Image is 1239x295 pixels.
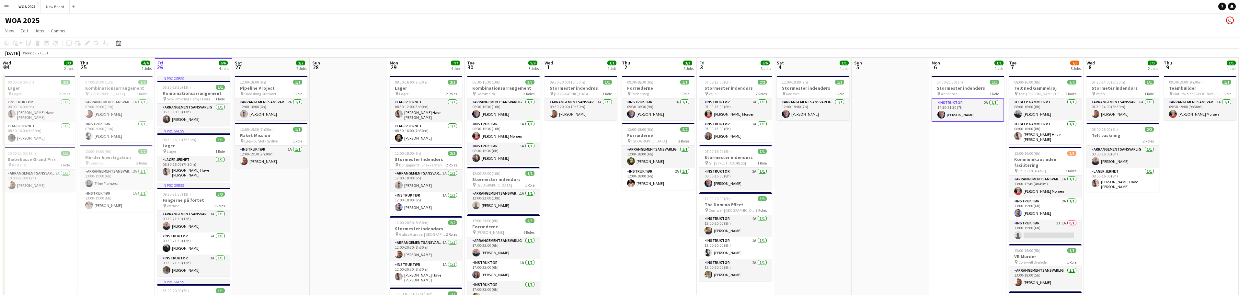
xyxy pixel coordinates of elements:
[40,51,49,55] div: CEST
[602,91,612,96] span: 1 Role
[1092,127,1118,132] span: 08:00-16:00 (8h)
[683,61,692,65] span: 3/3
[80,190,153,212] app-card-role: Instruktør1A1/113:00-19:00 (6h)[PERSON_NAME]
[467,176,540,182] h3: Stormester indendørs
[216,137,225,142] span: 1/1
[163,288,189,293] span: 13:00-20:00 (7h)
[448,80,457,85] span: 2/2
[627,80,653,85] span: 09:30-18:30 (9h)
[157,128,230,180] app-job-card: In progress08:30-16:00 (7h30m)1/1Lager Lager1 RoleLager Jernet1/108:30-16:00 (7h30m)[PERSON_NAME]...
[293,139,302,143] span: 1 Role
[1086,85,1159,91] h3: Stormeter indendørs
[627,127,653,132] span: 12:00-18:00 (6h)
[756,208,767,213] span: 3 Roles
[240,80,266,85] span: 12:00-18:00 (6h)
[932,60,940,66] span: Mon
[1018,91,1065,96] span: Telt. [PERSON_NAME][GEOGRAPHIC_DATA]
[3,98,75,122] app-card-role: Instruktør1/108:00-16:00 (8h)[PERSON_NAME] Have [PERSON_NAME]
[141,61,150,65] span: 4/4
[622,76,694,120] div: 09:30-18:30 (9h)1/1Forræderne Svendborg1 RoleInstruktør3A1/109:30-18:30 (9h)[PERSON_NAME]
[446,91,457,96] span: 2 Roles
[167,149,176,154] span: Lager
[163,85,191,90] span: 05:30-18:30 (13h)
[1065,168,1076,173] span: 3 Roles
[554,91,590,96] span: [GEOGRAPHIC_DATA]
[525,218,534,223] span: 5/5
[622,123,694,190] div: 12:00-18:00 (6h)2/2Forræderne [GEOGRAPHIC_DATA]2 RolesArrangementsansvarlig1/112:00-18:00 (6h)[PE...
[293,80,302,85] span: 1/1
[622,168,694,190] app-card-role: Instruktør2A1/112:00-18:00 (6h)[PERSON_NAME]
[64,61,73,65] span: 3/3
[1065,91,1076,96] span: 2 Roles
[80,76,153,142] app-job-card: 07:00-20:00 (13h)2/2Kombinationsarrangement [GEOGRAPHIC_DATA]2 RolesArrangementsansvarlig1A1/107:...
[937,80,963,85] span: 14:30-21:30 (7h)
[854,60,862,66] span: Sun
[990,80,999,85] span: 1/1
[1009,120,1082,144] app-card-role: Hjælp Gammelrøj1/108:00-16:00 (8h)[PERSON_NAME] Have [PERSON_NAME]
[1086,76,1159,120] div: 07:30-14:00 (6h30m)1/1Stormeter indendørs Vejen1 RoleArrangementsansvarlig6A1/107:30-14:00 (6h30m...
[1009,85,1082,91] h3: Telt ned Gammelrøj
[467,76,540,165] app-job-card: 06:30-16:30 (10h)3/3Kombinationsarrangement Gammelrøj3 RolesArrangementsansvarlig1/106:30-16:30 (...
[5,28,14,34] span: View
[244,91,276,96] span: Skodsborg Kurhotel
[1009,156,1082,168] h3: Kommunikaos uden facilitering
[80,145,153,212] app-job-card: 13:00-19:00 (6h)2/2Murder Investigation Brøndby2 RolesArrangementsansvarlig2A1/113:00-19:00 (6h)T...
[1009,244,1082,289] div: 13:00-18:00 (5h)1/1VR Murder Comwell Bygholm1 RoleArrangementsansvarlig1/113:00-18:00 (5h)[PERSON...
[1014,248,1040,253] span: 13:00-18:00 (5h)
[1222,91,1231,96] span: 1 Role
[476,183,512,187] span: [GEOGRAPHIC_DATA]
[5,16,40,25] h1: WOA 2025
[467,167,540,212] app-job-card: 12:00-22:00 (10h)1/1Stormester indendørs [GEOGRAPHIC_DATA]1 RoleArrangementsansvarlig1A1/112:00-2...
[157,128,230,133] div: In progress
[1067,248,1076,253] span: 1/1
[399,232,446,237] span: Gubsø Garage, [GEOGRAPHIC_DATA]
[157,183,230,277] div: In progress09:30-21:30 (12h)3/3Fangerne på fortet Værløse3 RolesArrangementsansvarlig3A1/109:30-2...
[680,127,689,132] span: 2/2
[136,161,147,165] span: 2 Roles
[138,80,147,85] span: 2/2
[699,192,772,281] app-job-card: 12:00-20:00 (8h)3/3The Domino Effect Comwell [GEOGRAPHIC_DATA]3 RolesInstruktør4A1/112:00-20:00 (...
[235,123,307,168] div: 12:00-19:30 (7h30m)1/1Raket Mission Egeskov Slot - Sydfyn1 RoleInstruktør1A1/112:00-19:30 (7h30m)...
[390,147,462,214] app-job-card: 12:00-18:00 (6h)2/2Stormester Indendørs Borupgaard - Snekkersten2 RolesArrangementsansvarlig3A1/1...
[699,259,772,281] app-card-role: Instruktør2A1/112:00-20:00 (8h)[PERSON_NAME]
[3,76,75,144] div: 08:00-16:00 (8h)2/2Lager Lager2 RolesInstruktør1/108:00-16:00 (8h)[PERSON_NAME] Have [PERSON_NAME...
[293,91,302,96] span: 1 Role
[699,202,772,208] h3: The Domino Effect
[631,91,649,96] span: Svendborg
[758,196,767,201] span: 3/3
[235,76,307,120] div: 12:00-18:00 (6h)1/1Pipeline Project Skodsborg Kurhotel1 RoleArrangementsansvarlig2A1/112:00-18:00...
[709,208,756,213] span: Comwell [GEOGRAPHIC_DATA]
[167,203,179,208] span: Værløse
[157,210,230,233] app-card-role: Arrangementsansvarlig3A1/109:30-21:30 (12h)[PERSON_NAME]
[390,85,462,91] h3: Lager
[8,80,34,85] span: 08:00-16:00 (8h)
[523,230,534,235] span: 5 Roles
[390,156,462,162] h3: Stormester Indendørs
[1144,91,1154,96] span: 1 Role
[446,232,457,237] span: 2 Roles
[1009,76,1082,144] div: 08:00-16:00 (8h)2/2Telt ned Gammelrøj Telt. [PERSON_NAME][GEOGRAPHIC_DATA]2 RolesHjælp Gammelrøj1...
[622,98,694,120] app-card-role: Instruktør3A1/109:30-18:30 (9h)[PERSON_NAME]
[622,85,694,91] h3: Forræderne
[390,170,462,192] app-card-role: Arrangementsansvarlig3A1/112:00-18:00 (6h)[PERSON_NAME]
[59,91,70,96] span: 2 Roles
[523,91,534,96] span: 3 Roles
[622,146,694,168] app-card-role: Arrangementsansvarlig1/112:00-18:00 (6h)[PERSON_NAME]
[399,163,442,167] span: Borupgaard - Snekkersten
[932,98,1004,122] app-card-role: Instruktør2A1/114:30-21:30 (7h)[PERSON_NAME]
[705,80,731,85] span: 07:00-13:00 (6h)
[89,161,103,165] span: Brøndby
[89,91,125,96] span: [GEOGRAPHIC_DATA]
[157,76,230,81] div: In progress
[85,80,113,85] span: 07:00-20:00 (13h)
[1009,147,1082,242] app-job-card: 13:00-19:00 (6h)2/3Kommunikaos uden facilitering [PERSON_NAME]3 RolesArrangementsansvarlig1A1/113...
[1009,176,1082,198] app-card-role: Arrangementsansvarlig1A1/113:00-17:45 (4h45m)[PERSON_NAME] Morgen
[1086,132,1159,138] h3: Telt vaskning
[699,145,772,190] app-job-card: 08:00-16:00 (8h)1/1Stormester indendørs Gl. [STREET_ADDRESS]1 RoleInstruktør2A1/108:00-16:00 (8h)...
[157,76,230,126] app-job-card: In progress05:30-18:30 (13h)1/1Kombinationsarrangement Skov omkring Hørbye Færgekro1 RoleArrangem...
